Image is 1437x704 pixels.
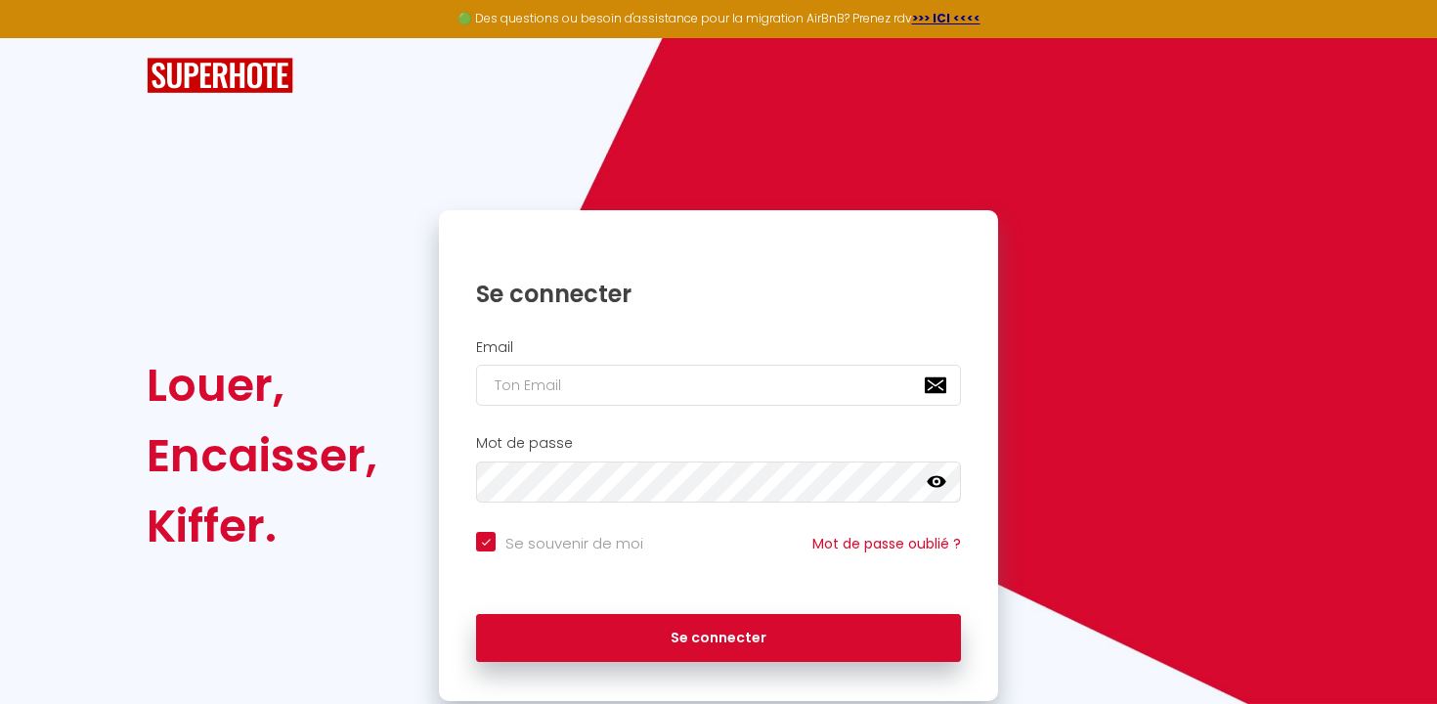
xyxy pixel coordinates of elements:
[147,491,377,561] div: Kiffer.
[147,58,293,94] img: SuperHote logo
[476,435,961,452] h2: Mot de passe
[476,279,961,309] h1: Se connecter
[476,339,961,356] h2: Email
[476,614,961,663] button: Se connecter
[147,420,377,491] div: Encaisser,
[476,365,961,406] input: Ton Email
[912,10,980,26] a: >>> ICI <<<<
[147,350,377,420] div: Louer,
[812,534,961,553] a: Mot de passe oublié ?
